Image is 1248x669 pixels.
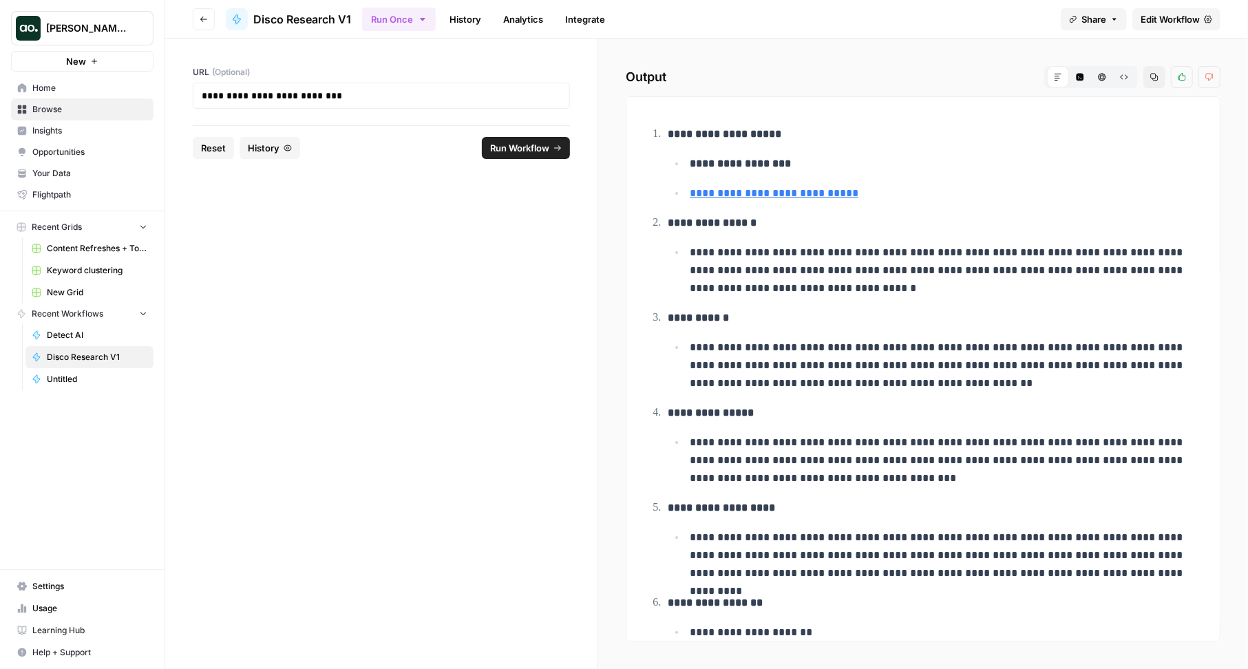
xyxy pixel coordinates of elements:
[47,286,147,299] span: New Grid
[32,580,147,593] span: Settings
[1132,8,1220,30] a: Edit Workflow
[47,242,147,255] span: Content Refreshes + Topical Authority
[11,575,154,597] a: Settings
[193,66,570,78] label: URL
[490,141,549,155] span: Run Workflow
[25,237,154,259] a: Content Refreshes + Topical Authority
[212,66,250,78] span: (Optional)
[32,624,147,637] span: Learning Hub
[201,141,226,155] span: Reset
[11,120,154,142] a: Insights
[11,162,154,184] a: Your Data
[47,351,147,363] span: Disco Research V1
[253,11,351,28] span: Disco Research V1
[32,308,103,320] span: Recent Workflows
[240,137,300,159] button: History
[47,264,147,277] span: Keyword clustering
[1141,12,1200,26] span: Edit Workflow
[32,125,147,137] span: Insights
[32,189,147,201] span: Flightpath
[226,8,351,30] a: Disco Research V1
[11,597,154,619] a: Usage
[441,8,489,30] a: History
[32,167,147,180] span: Your Data
[495,8,551,30] a: Analytics
[47,373,147,385] span: Untitled
[626,66,1220,88] h2: Output
[11,217,154,237] button: Recent Grids
[25,282,154,304] a: New Grid
[46,21,129,35] span: [PERSON_NAME]'s Workspace
[16,16,41,41] img: Nick's Workspace Logo
[32,602,147,615] span: Usage
[32,82,147,94] span: Home
[1081,12,1106,26] span: Share
[11,98,154,120] a: Browse
[11,77,154,99] a: Home
[11,619,154,641] a: Learning Hub
[11,51,154,72] button: New
[11,141,154,163] a: Opportunities
[248,141,279,155] span: History
[193,137,234,159] button: Reset
[482,137,570,159] button: Run Workflow
[11,184,154,206] a: Flightpath
[47,329,147,341] span: Detect AI
[32,103,147,116] span: Browse
[25,368,154,390] a: Untitled
[32,146,147,158] span: Opportunities
[25,324,154,346] a: Detect AI
[11,11,154,45] button: Workspace: Nick's Workspace
[32,646,147,659] span: Help + Support
[11,304,154,324] button: Recent Workflows
[1061,8,1127,30] button: Share
[66,54,86,68] span: New
[362,8,436,31] button: Run Once
[32,221,82,233] span: Recent Grids
[557,8,613,30] a: Integrate
[25,259,154,282] a: Keyword clustering
[11,641,154,663] button: Help + Support
[25,346,154,368] a: Disco Research V1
